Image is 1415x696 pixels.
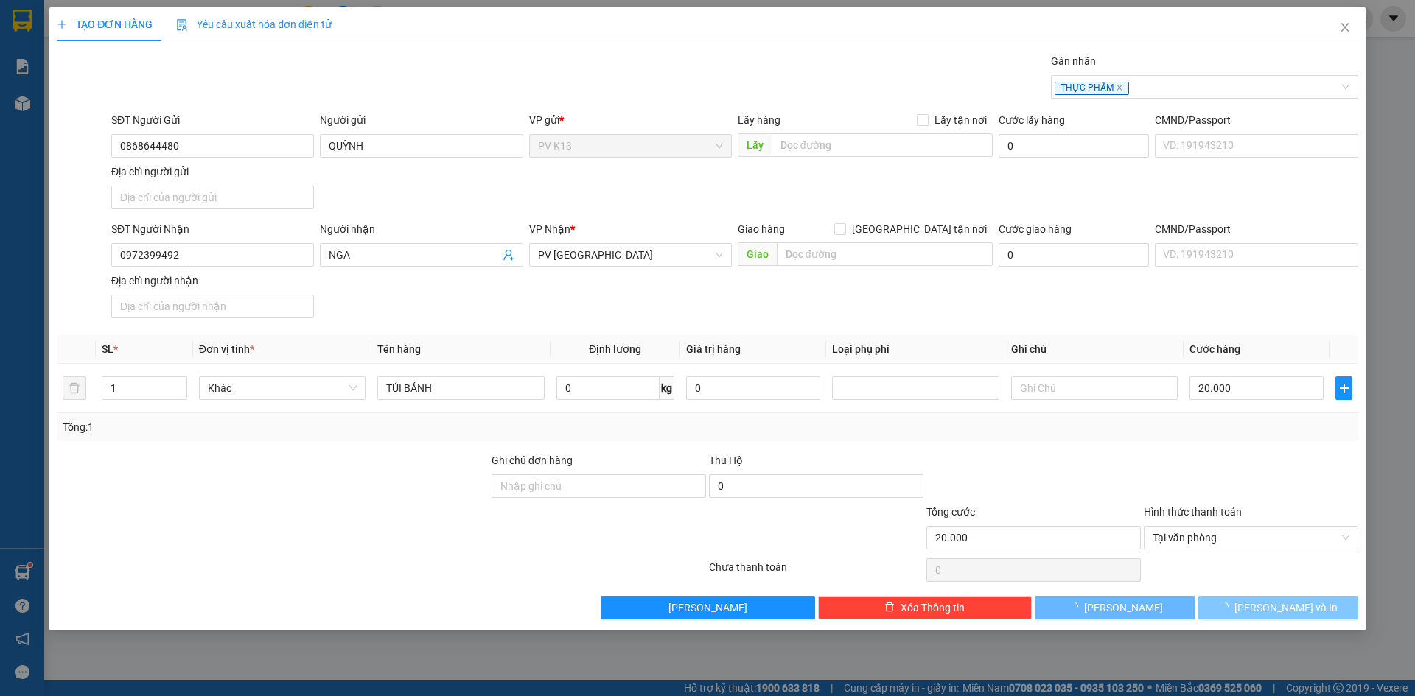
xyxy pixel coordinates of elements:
span: Giá trị hàng [686,343,741,355]
li: Hotline: 1900 8153 [138,55,616,73]
input: VD: Bàn, Ghế [377,376,544,400]
div: Người gửi [320,112,523,128]
span: TẠO ĐƠN HÀNG [57,18,153,30]
label: Cước giao hàng [999,223,1072,235]
input: Cước lấy hàng [999,134,1149,158]
button: plus [1335,376,1352,400]
input: Địa chỉ của người gửi [111,186,314,209]
span: Thu Hộ [709,454,743,466]
span: user-add [503,249,514,261]
button: delete [63,376,86,400]
span: loading [1068,602,1084,612]
div: Tổng: 1 [63,419,546,435]
span: Giao hàng [738,223,785,235]
label: Gán nhãn [1051,55,1096,67]
span: Tổng cước [926,506,975,518]
span: VP Nhận [529,223,570,235]
img: icon [176,19,188,31]
button: Close [1324,7,1366,49]
span: Lấy hàng [738,114,780,126]
span: SL [102,343,113,355]
button: [PERSON_NAME] và In [1198,596,1358,619]
span: kg [660,376,674,400]
div: CMND/Passport [1155,112,1358,128]
div: SĐT Người Nhận [111,221,314,237]
span: Lấy tận nơi [929,112,993,128]
span: PV K13 [538,135,723,157]
span: [PERSON_NAME] [668,600,747,616]
span: [GEOGRAPHIC_DATA] tận nơi [846,221,993,237]
span: delete [884,602,895,614]
span: plus [57,19,67,29]
span: Tại văn phòng [1153,527,1349,549]
input: Cước giao hàng [999,243,1149,267]
div: Địa chỉ người gửi [111,164,314,180]
li: [STREET_ADDRESS][PERSON_NAME]. [GEOGRAPHIC_DATA], Tỉnh [GEOGRAPHIC_DATA] [138,36,616,55]
img: logo.jpg [18,18,92,92]
b: GỬI : PV K13 [18,107,135,131]
span: Lấy [738,133,772,157]
label: Hình thức thanh toán [1144,506,1242,518]
span: loading [1218,602,1234,612]
div: Địa chỉ người nhận [111,273,314,289]
div: SĐT Người Gửi [111,112,314,128]
input: 0 [686,376,820,400]
input: Dọc đường [772,133,993,157]
span: Cước hàng [1189,343,1240,355]
th: Loại phụ phí [826,335,1005,364]
button: [PERSON_NAME] [1035,596,1195,619]
span: Yêu cầu xuất hóa đơn điện tử [176,18,332,30]
div: CMND/Passport [1155,221,1358,237]
div: Chưa thanh toán [707,559,925,585]
span: plus [1336,382,1351,394]
input: Ghi chú đơn hàng [492,474,706,498]
input: Dọc đường [777,242,993,266]
span: Khác [208,377,357,399]
span: Đơn vị tính [199,343,254,355]
span: Định lượng [589,343,641,355]
th: Ghi chú [1005,335,1184,364]
div: Người nhận [320,221,523,237]
button: deleteXóa Thông tin [818,596,1033,619]
span: THỰC PHẨM [1055,82,1129,95]
span: [PERSON_NAME] [1084,600,1163,616]
span: close [1116,84,1123,91]
span: Giao [738,242,777,266]
span: PV Phước Đông [538,244,723,266]
input: Ghi Chú [1011,376,1178,400]
span: Xóa Thông tin [901,600,965,616]
span: Tên hàng [377,343,421,355]
button: [PERSON_NAME] [601,596,815,619]
span: close [1339,21,1351,33]
div: VP gửi [529,112,732,128]
label: Cước lấy hàng [999,114,1065,126]
span: [PERSON_NAME] và In [1234,600,1338,616]
label: Ghi chú đơn hàng [492,454,573,466]
input: Địa chỉ của người nhận [111,295,314,318]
